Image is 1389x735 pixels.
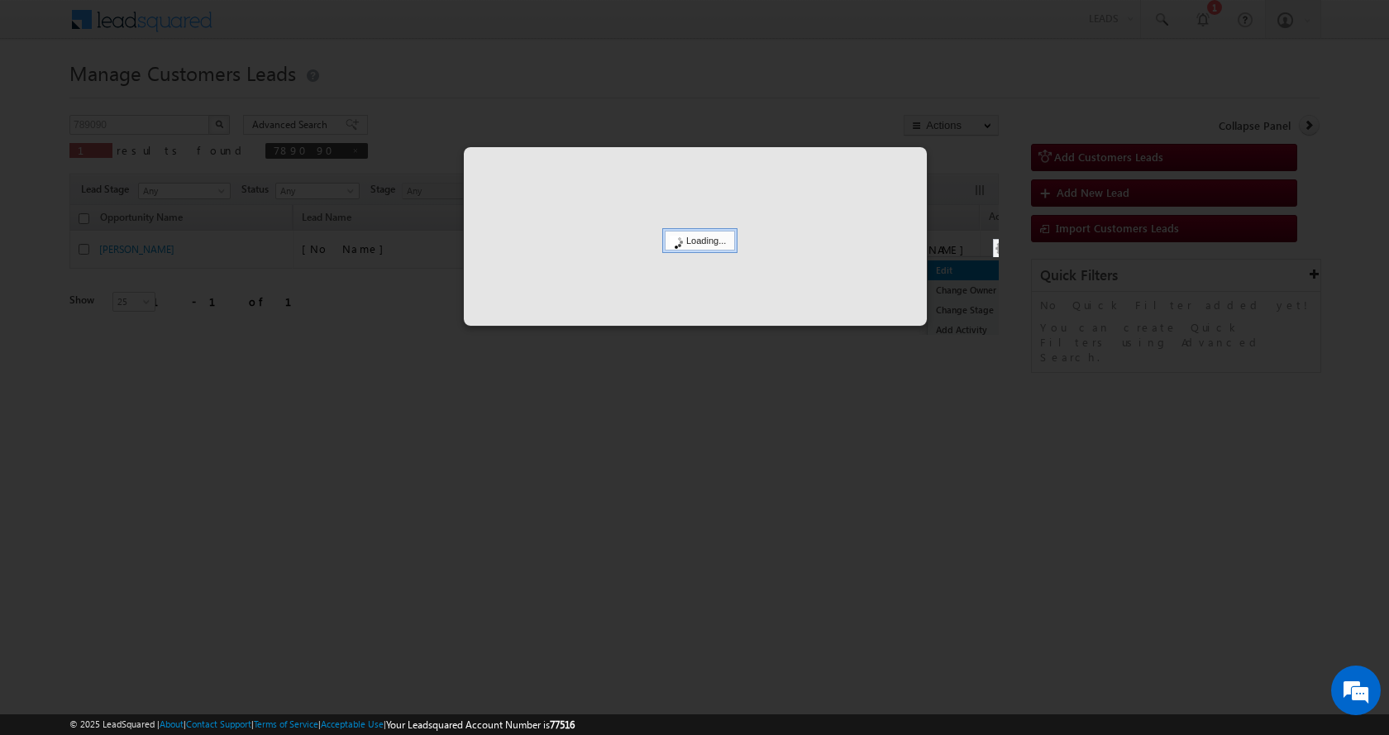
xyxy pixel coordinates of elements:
span: Your Leadsquared Account Number is [386,718,575,731]
a: About [160,718,184,729]
span: © 2025 LeadSquared | | | | | [69,717,575,733]
a: Contact Support [186,718,251,729]
a: Terms of Service [254,718,318,729]
a: Acceptable Use [321,718,384,729]
span: 77516 [550,718,575,731]
div: Loading... [665,231,735,251]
